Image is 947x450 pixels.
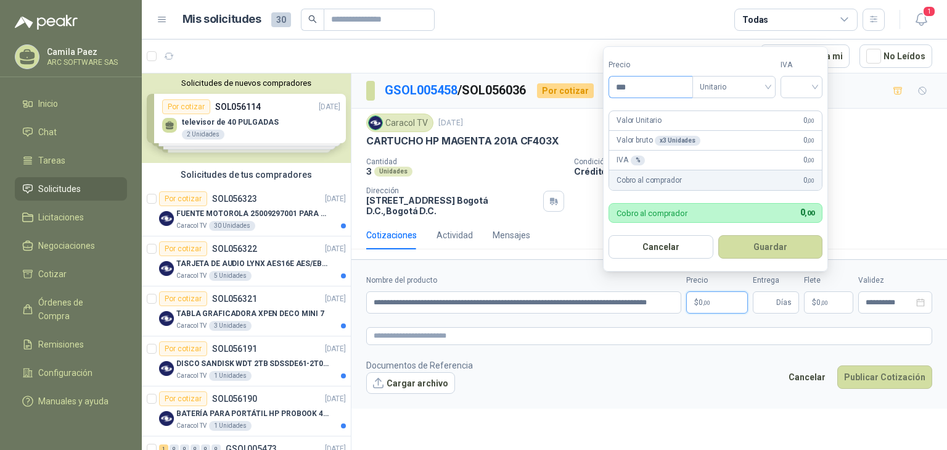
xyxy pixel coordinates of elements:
[212,194,257,203] p: SOL056323
[142,336,351,386] a: Por cotizarSOL056191[DATE] Company LogoDISCO SANDISK WDT 2TB SDSSDE61-2T00-G25 BATERÍA PARA PORTÁ...
[182,10,261,28] h1: Mis solicitudes
[209,421,252,431] div: 1 Unidades
[159,211,174,226] img: Company Logo
[805,209,814,217] span: ,00
[159,391,207,406] div: Por cotizar
[38,394,109,408] span: Manuales y ayuda
[212,344,257,353] p: SOL056191
[159,291,207,306] div: Por cotizar
[366,135,559,148] p: CARTUCHO HP MAGENTA 201A CF403X
[209,321,252,331] div: 3 Unidades
[15,291,127,328] a: Órdenes de Compra
[686,291,748,314] p: $0,00
[212,294,257,303] p: SOL056321
[38,239,95,252] span: Negociaciones
[366,228,417,242] div: Cotizaciones
[781,59,822,71] label: IVA
[369,116,382,130] img: Company Logo
[15,390,127,413] a: Manuales y ayuda
[142,386,351,436] a: Por cotizarSOL056190[DATE] Company LogoBATERÍA PARA PORTÁTIL HP PROBOOK 430 G8Caracol TV1 Unidades
[803,115,814,127] span: 0
[176,208,330,220] p: FUENTE MOTOROLA 25009297001 PARA EP450
[38,267,67,281] span: Cotizar
[617,115,662,127] p: Valor Unitario
[385,83,457,98] a: GSOL005458
[816,299,828,306] span: 0
[159,341,207,356] div: Por cotizar
[366,359,473,372] p: Documentos de Referencia
[176,371,207,381] p: Caracol TV
[38,338,84,351] span: Remisiones
[366,157,564,166] p: Cantidad
[800,207,814,217] span: 0
[385,81,527,100] p: / SOL056036
[308,15,317,23] span: search
[176,421,207,431] p: Caracol TV
[159,311,174,326] img: Company Logo
[803,175,814,186] span: 0
[366,275,681,286] label: Nombre del producto
[325,393,346,405] p: [DATE]
[15,92,127,115] a: Inicio
[718,235,823,259] button: Guardar
[325,293,346,305] p: [DATE]
[159,261,174,276] img: Company Logo
[366,372,455,394] button: Cargar archivo
[142,186,351,236] a: Por cotizarSOL056323[DATE] Company LogoFUENTE MOTOROLA 25009297001 PARA EP450Caracol TV30 Unidades
[631,156,646,165] div: %
[38,366,92,380] span: Configuración
[209,271,252,281] div: 5 Unidades
[142,163,351,186] div: Solicitudes de tus compradores
[807,117,814,124] span: ,00
[38,125,57,139] span: Chat
[617,135,700,146] p: Valor bruto
[15,206,127,229] a: Licitaciones
[176,358,330,370] p: DISCO SANDISK WDT 2TB SDSSDE61-2T00-G25 BATERÍA PARA PORTÁTIL HP PROBOOK 430 G8
[209,221,255,231] div: 30 Unidades
[209,371,252,381] div: 1 Unidades
[537,83,594,98] div: Por cotizar
[812,299,816,306] span: $
[159,361,174,376] img: Company Logo
[212,394,257,403] p: SOL056190
[742,13,768,27] div: Todas
[374,167,412,177] div: Unidades
[15,149,127,172] a: Tareas
[821,299,828,306] span: ,00
[38,97,58,110] span: Inicio
[38,296,115,323] span: Órdenes de Compra
[803,135,814,146] span: 0
[212,244,257,253] p: SOL056322
[437,228,473,242] div: Actividad
[15,361,127,385] a: Configuración
[700,78,768,96] span: Unitario
[15,234,127,257] a: Negociaciones
[760,44,850,68] button: Asignado a mi
[142,73,351,163] div: Solicitudes de nuevos compradoresPor cotizarSOL056114[DATE] televisor de 40 PULGADAS2 UnidadesPor...
[617,209,687,217] p: Cobro al comprador
[574,157,942,166] p: Condición de pago
[807,157,814,164] span: ,00
[15,120,127,144] a: Chat
[176,308,324,320] p: TABLA GRAFICADORA XPEN DECO MINI 7
[609,59,692,71] label: Precio
[176,321,207,331] p: Caracol TV
[176,258,330,270] p: TARJETA DE AUDIO LYNX AES16E AES/EBU PCI
[655,136,700,146] div: x 3 Unidades
[15,333,127,356] a: Remisiones
[686,275,748,286] label: Precio
[142,236,351,286] a: Por cotizarSOL056322[DATE] Company LogoTARJETA DE AUDIO LYNX AES16E AES/EBU PCICaracol TV5 Unidades
[176,271,207,281] p: Caracol TV
[15,15,78,30] img: Logo peakr
[47,59,124,66] p: ARC SOFTWARE SAS
[366,195,538,216] p: [STREET_ADDRESS] Bogotá D.C. , Bogotá D.C.
[859,44,932,68] button: No Leídos
[271,12,291,27] span: 30
[438,117,463,129] p: [DATE]
[147,78,346,88] button: Solicitudes de nuevos compradores
[858,275,932,286] label: Validez
[176,221,207,231] p: Caracol TV
[325,193,346,205] p: [DATE]
[15,262,127,286] a: Cotizar
[574,166,942,177] p: Crédito 30 días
